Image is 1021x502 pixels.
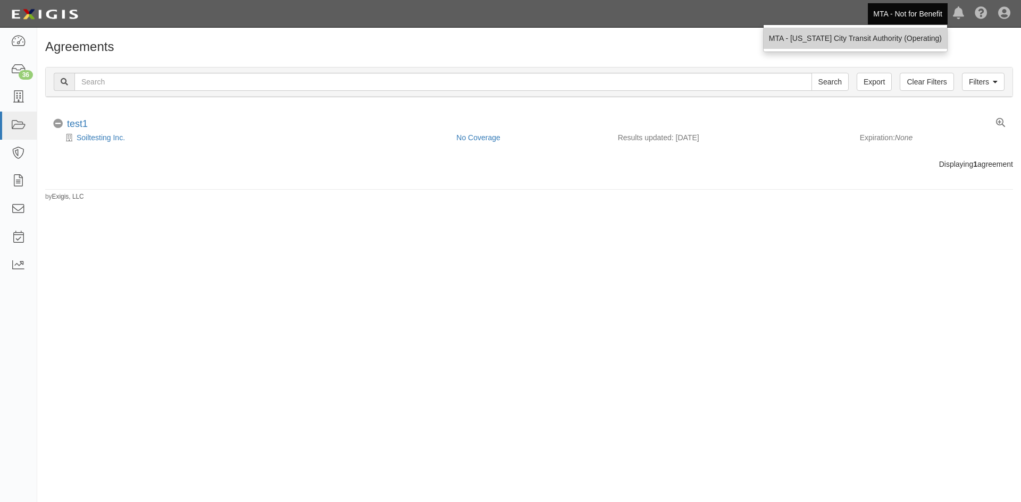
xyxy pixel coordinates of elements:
a: No Coverage [456,133,500,142]
a: View results summary [996,118,1005,128]
a: Filters [962,73,1005,91]
a: Export [857,73,892,91]
b: 1 [973,160,977,168]
div: Displaying agreement [37,159,1021,169]
div: Soiltesting Inc. [53,132,448,143]
input: Search [811,73,849,91]
a: Soiltesting Inc. [77,133,125,142]
div: 36 [19,70,33,80]
input: Search [74,73,812,91]
div: Results updated: [DATE] [618,132,844,143]
a: Exigis, LLC [52,193,84,200]
small: by [45,192,84,201]
i: No Coverage [53,119,63,129]
a: Clear Filters [900,73,953,91]
a: MTA - Not for Benefit [868,3,948,24]
a: test1 [67,118,88,129]
img: logo-5460c22ac91f19d4615b14bd174203de0afe785f0fc80cf4dbbc73dc1793850b.png [8,5,81,24]
em: None [895,133,913,142]
div: Expiration: [860,132,1005,143]
h1: Agreements [45,40,1013,54]
i: Help Center - Complianz [975,7,987,20]
div: test1 [67,118,88,130]
a: MTA - [US_STATE] City Transit Authority (Operating) [764,28,947,49]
